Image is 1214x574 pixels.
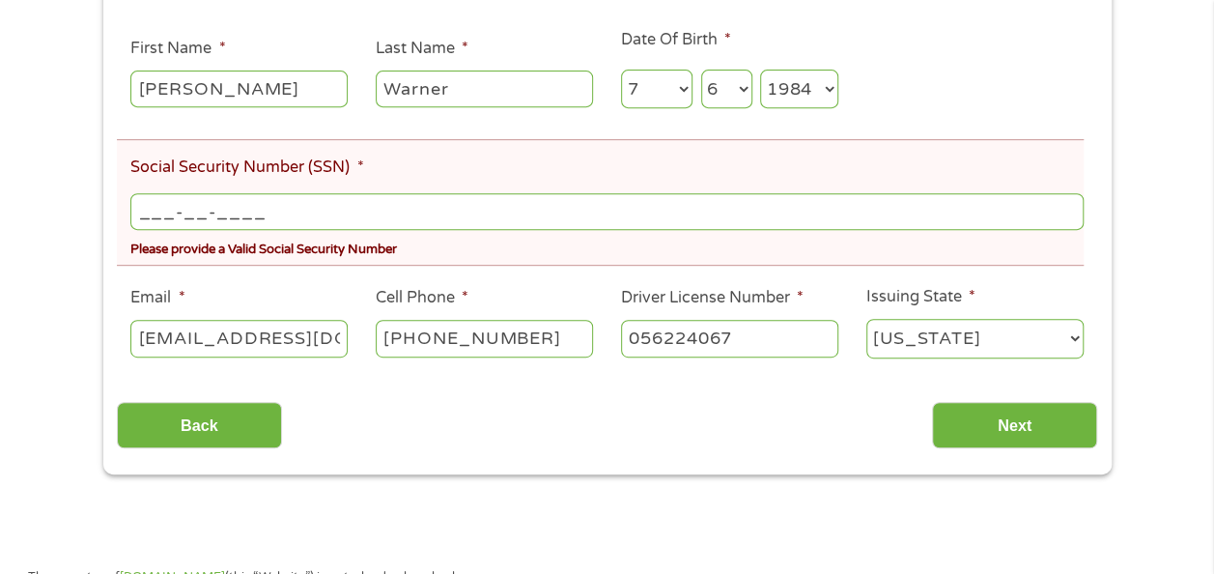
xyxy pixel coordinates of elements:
[130,320,348,357] input: john@gmail.com
[376,71,593,107] input: Smith
[866,287,975,307] label: Issuing State
[376,39,468,59] label: Last Name
[130,193,1083,230] input: 078-05-1120
[130,71,348,107] input: John
[621,30,731,50] label: Date Of Birth
[130,158,363,178] label: Social Security Number (SSN)
[621,288,804,308] label: Driver License Number
[932,402,1097,449] input: Next
[130,39,225,59] label: First Name
[376,320,593,357] input: (541) 754-3010
[376,288,468,308] label: Cell Phone
[130,234,1083,260] div: Please provide a Valid Social Security Number
[130,288,184,308] label: Email
[117,402,282,449] input: Back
